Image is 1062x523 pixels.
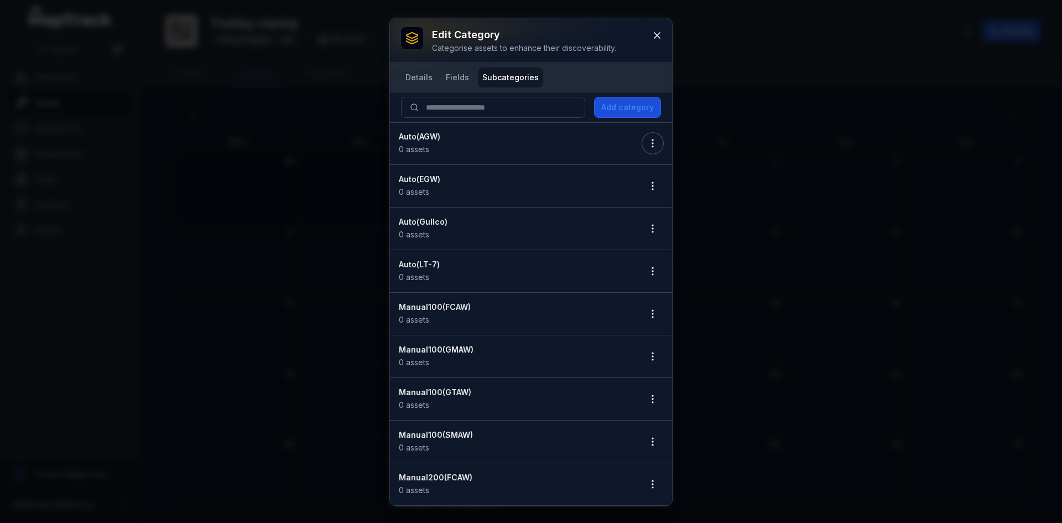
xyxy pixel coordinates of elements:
[399,187,429,196] span: 0 assets
[399,472,631,483] strong: Manual200(FCAW)
[399,485,429,495] span: 0 assets
[441,68,473,87] button: Fields
[478,68,543,87] button: Subcategories
[432,27,616,43] h3: Edit category
[399,131,631,142] strong: Auto(AGW)
[432,43,616,54] div: Categorise assets to enhance their discoverability.
[399,144,429,154] span: 0 assets
[401,68,437,87] button: Details
[399,259,631,270] strong: Auto(LT-7)
[399,443,429,452] span: 0 assets
[399,344,631,355] strong: Manual100(GMAW)
[594,97,661,118] button: Add category
[399,216,631,227] strong: Auto(Gullco)
[399,429,631,441] strong: Manual100(SMAW)
[399,230,429,239] span: 0 assets
[399,272,429,282] span: 0 assets
[399,315,429,324] span: 0 assets
[399,400,429,410] span: 0 assets
[399,302,631,313] strong: Manual100(FCAW)
[399,174,631,185] strong: Auto(EGW)
[399,358,429,367] span: 0 assets
[399,387,631,398] strong: Manual100(GTAW)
